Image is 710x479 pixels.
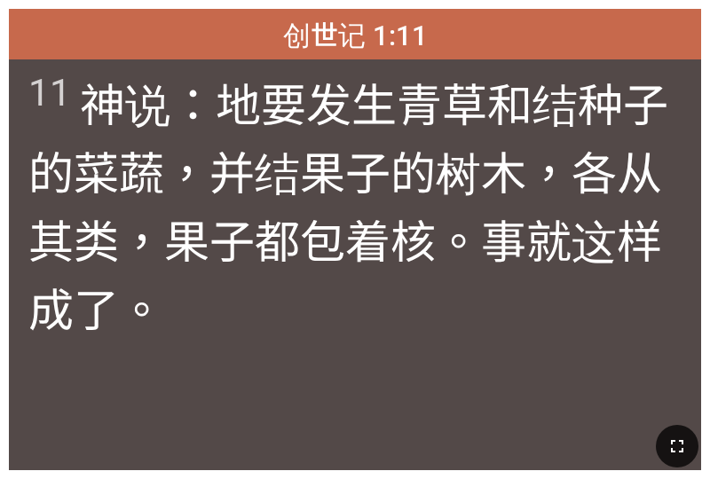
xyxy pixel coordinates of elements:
wh1877: 和结 [28,80,669,337]
span: 创世记 1:11 [283,13,428,55]
sup: 11 [28,71,71,114]
wh6086: ，各从其类 [28,148,662,337]
span: 神 [28,69,682,340]
wh6212: ，并结 [28,148,662,337]
wh1876: 青草 [28,80,669,337]
wh2233: 的菜蔬 [28,148,662,337]
wh430: 说 [28,80,669,337]
wh776: 要发生 [28,80,669,337]
wh4327: ， [28,216,662,337]
wh6213: 果子 [28,148,662,337]
wh559: ：地 [28,80,669,337]
wh6529: 的树木 [28,148,662,337]
wh2233: 。事就这样成了。 [28,216,662,337]
wh834: 果子都包着核 [28,216,662,337]
wh2232: 种子 [28,80,669,337]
